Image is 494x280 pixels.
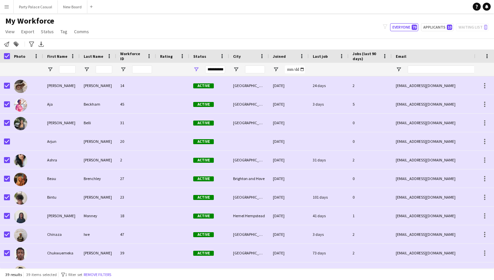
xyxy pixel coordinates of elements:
button: Open Filter Menu [193,66,199,72]
span: Active [193,251,214,256]
div: [GEOGRAPHIC_DATA] [229,225,269,243]
div: [DATE] [269,151,309,169]
div: Chinaza [43,225,80,243]
div: 24 days [309,76,349,95]
input: Workforce ID Filter Input [132,65,152,73]
span: 39 items selected [26,272,57,277]
div: [PERSON_NAME] [43,207,80,225]
span: Active [193,102,214,107]
div: 18 [116,207,156,225]
span: Active [193,214,214,219]
div: [DATE] [269,132,309,150]
div: 2 [349,244,392,262]
div: 39 [116,244,156,262]
div: [DATE] [269,169,309,188]
div: 14 [116,76,156,95]
button: Open Filter Menu [273,66,279,72]
input: First Name Filter Input [59,65,76,73]
span: Active [193,176,214,181]
span: First Name [47,54,67,59]
span: City [233,54,241,59]
div: 45 [116,95,156,113]
a: Export [19,27,37,36]
span: Rating [160,54,173,59]
a: Tag [58,27,70,36]
img: Bintu Thomas [14,191,27,205]
span: Active [193,121,214,126]
span: Status [41,29,54,35]
div: Iwe [80,225,116,243]
span: Tag [60,29,67,35]
div: [PERSON_NAME] [80,188,116,206]
button: New Board [58,0,87,13]
img: Deepika Sitaraman [14,266,27,279]
div: [PERSON_NAME] [43,76,80,95]
button: Open Filter Menu [84,66,90,72]
div: [GEOGRAPHIC_DATA] [229,114,269,132]
div: [GEOGRAPHIC_DATA] [229,95,269,113]
button: Open Filter Menu [396,66,402,72]
div: Beckham [80,95,116,113]
span: Last Name [84,54,103,59]
span: Email [396,54,406,59]
div: [PERSON_NAME] [80,132,116,150]
input: City Filter Input [245,65,265,73]
div: [DATE] [269,188,309,206]
span: My Workforce [5,16,54,26]
div: [DATE] [269,207,309,225]
span: Status [193,54,206,59]
img: Ashra Nandan [14,154,27,167]
div: 101 days [309,188,349,206]
div: [DATE] [269,95,309,113]
span: Comms [74,29,89,35]
a: Comms [71,27,92,36]
span: Photo [14,54,25,59]
div: Beau [43,169,80,188]
div: Hemel Hempstead [229,207,269,225]
div: 0 [349,132,392,150]
button: Applicants10 [421,23,453,31]
button: Remove filters [82,271,113,278]
span: Last job [313,54,328,59]
span: Active [193,83,214,88]
div: [DATE] [269,244,309,262]
div: [GEOGRAPHIC_DATA] [229,151,269,169]
app-action-btn: Advanced filters [28,40,36,48]
div: [GEOGRAPHIC_DATA] [229,76,269,95]
div: 20 [116,132,156,150]
div: Monney [80,207,116,225]
img: Amelia Belli [14,117,27,130]
div: [DATE] [269,76,309,95]
span: Joined [273,54,286,59]
div: [DATE] [269,225,309,243]
span: Active [193,158,214,163]
input: Joined Filter Input [285,65,305,73]
div: 41 days [309,207,349,225]
img: Aja Beckham [14,98,27,112]
div: 3 days [309,225,349,243]
div: Arjun [43,132,80,150]
a: View [3,27,17,36]
div: [DATE] [269,114,309,132]
div: Bintu [43,188,80,206]
div: Ashra [43,151,80,169]
div: 3 days [309,95,349,113]
div: 2 [349,151,392,169]
span: Workforce ID [120,51,144,61]
span: Active [193,139,214,144]
div: 1 [349,207,392,225]
div: [GEOGRAPHIC_DATA] [229,244,269,262]
div: 73 days [309,244,349,262]
img: Chukwuemeka Okafor [14,247,27,260]
span: Export [21,29,34,35]
img: Beau Brenchley [14,173,27,186]
app-action-btn: Notify workforce [3,40,11,48]
span: Active [193,232,214,237]
button: Open Filter Menu [120,66,126,72]
img: Charissa Monney [14,210,27,223]
div: 0 [349,169,392,188]
div: [GEOGRAPHIC_DATA] [229,188,269,206]
span: 1 filter set [65,272,82,277]
img: Adwoa Afriyie [14,80,27,93]
app-action-btn: Add to tag [12,40,20,48]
